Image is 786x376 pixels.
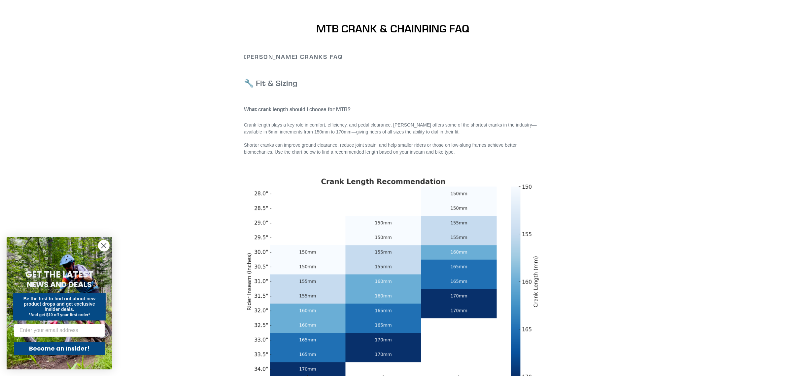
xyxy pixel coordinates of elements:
input: Enter your email address [14,324,105,337]
p: Crank length plays a key role in comfort, efficiency, and pedal clearance. [PERSON_NAME] offers s... [244,122,542,135]
h2: [PERSON_NAME] Cranks FAQ [244,53,542,60]
h1: MTB CRANK & CHAINRING FAQ [244,22,542,35]
p: Shorter cranks can improve ground clearance, reduce joint strain, and help smaller riders or thos... [244,142,542,156]
h3: 🔧 Fit & Sizing [244,78,542,88]
span: NEWS AND DEALS [27,279,92,290]
span: *And get $10 off your first order* [29,313,90,317]
span: Be the first to find out about new product drops and get exclusive insider deals. [23,296,96,312]
button: Become an Insider! [14,342,105,355]
button: Close dialog [98,240,110,251]
h4: What crank length should I choose for MTB? [244,106,542,112]
span: GET THE LATEST [25,269,93,281]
